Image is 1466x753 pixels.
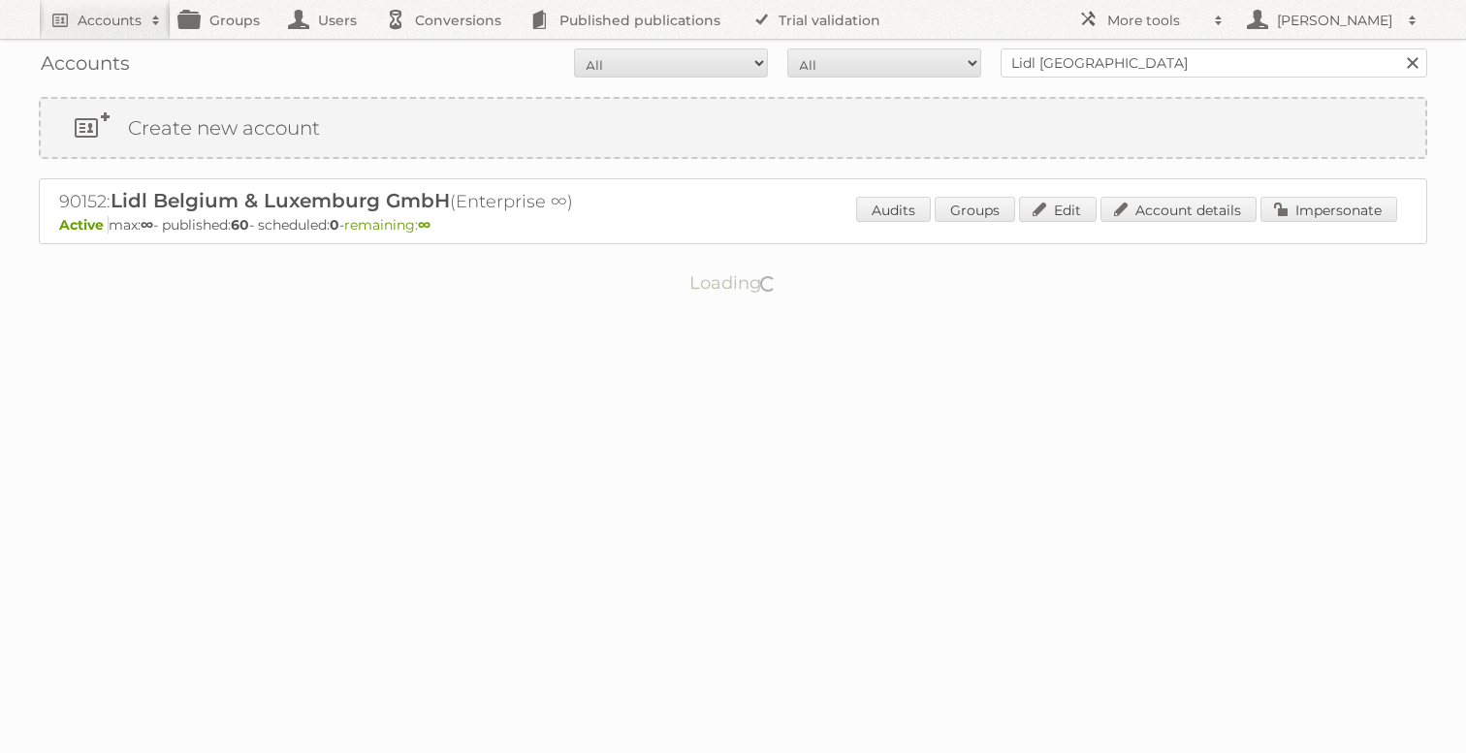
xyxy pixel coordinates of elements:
[59,189,738,214] h2: 90152: (Enterprise ∞)
[330,216,339,234] strong: 0
[418,216,430,234] strong: ∞
[1019,197,1097,222] a: Edit
[78,11,142,30] h2: Accounts
[935,197,1015,222] a: Groups
[111,189,450,212] span: Lidl Belgium & Luxemburg GmbH
[59,216,1407,234] p: max: - published: - scheduled: -
[1260,197,1397,222] a: Impersonate
[231,216,249,234] strong: 60
[344,216,430,234] span: remaining:
[41,99,1425,157] a: Create new account
[856,197,931,222] a: Audits
[59,216,109,234] span: Active
[1100,197,1257,222] a: Account details
[1107,11,1204,30] h2: More tools
[141,216,153,234] strong: ∞
[628,264,839,302] p: Loading
[1272,11,1398,30] h2: [PERSON_NAME]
